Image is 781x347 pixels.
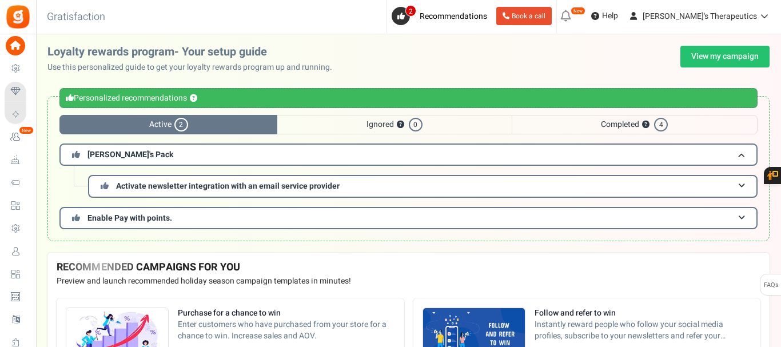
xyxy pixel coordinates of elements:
[19,126,34,134] em: New
[405,5,416,17] span: 2
[57,262,760,273] h4: RECOMMENDED CAMPAIGNS FOR YOU
[654,118,668,131] span: 4
[642,121,649,129] button: ?
[587,7,623,25] a: Help
[535,319,752,342] span: Instantly reward people who follow your social media profiles, subscribe to your newsletters and ...
[87,149,173,161] span: [PERSON_NAME]'s Pack
[680,46,770,67] a: View my campaign
[34,6,118,29] h3: Gratisfaction
[190,95,197,102] button: ?
[535,308,752,319] strong: Follow and refer to win
[57,276,760,287] p: Preview and launch recommended holiday season campaign templates in minutes!
[178,308,395,319] strong: Purchase for a chance to win
[496,7,552,25] a: Book a call
[643,10,757,22] span: [PERSON_NAME]'s Therapeutics
[59,88,758,108] div: Personalized recommendations
[571,7,585,15] em: New
[116,180,340,192] span: Activate newsletter integration with an email service provider
[392,7,492,25] a: 2 Recommendations
[59,115,277,134] span: Active
[5,4,31,30] img: Gratisfaction
[512,115,758,134] span: Completed
[87,212,172,224] span: Enable Pay with points.
[599,10,618,22] span: Help
[5,127,31,147] a: New
[178,319,395,342] span: Enter customers who have purchased from your store for a chance to win. Increase sales and AOV.
[397,121,404,129] button: ?
[174,118,188,131] span: 2
[420,10,487,22] span: Recommendations
[47,46,341,58] h2: Loyalty rewards program- Your setup guide
[409,118,423,131] span: 0
[277,115,511,134] span: Ignored
[763,274,779,296] span: FAQs
[47,62,341,73] p: Use this personalized guide to get your loyalty rewards program up and running.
